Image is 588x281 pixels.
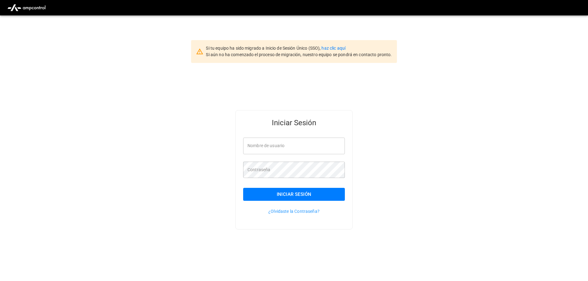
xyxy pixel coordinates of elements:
img: ampcontrol.io logo [5,2,48,14]
a: haz clic aquí [321,46,345,51]
button: Iniciar Sesión [243,188,345,201]
p: ¿Olvidaste la Contraseña? [243,208,345,214]
h5: Iniciar Sesión [243,118,345,128]
span: Si aún no ha comenzado el proceso de migración, nuestro equipo se pondrá en contacto pronto. [206,52,392,57]
span: Si tu equipo ha sido migrado a Inicio de Sesión Único (SSO), [206,46,321,51]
